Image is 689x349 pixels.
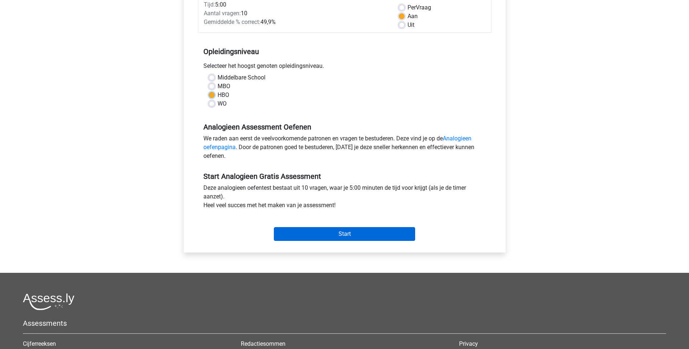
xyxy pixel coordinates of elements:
span: Tijd: [204,1,215,8]
label: Middelbare School [218,73,266,82]
label: Uit [408,21,414,29]
h5: Start Analogieen Gratis Assessment [203,172,486,181]
div: 5:00 [198,0,393,9]
span: Gemiddelde % correct: [204,19,260,25]
label: Vraag [408,3,431,12]
input: Start [274,227,415,241]
div: 49,9% [198,18,393,26]
a: Privacy [459,340,478,347]
div: Selecteer het hoogst genoten opleidingsniveau. [198,62,491,73]
div: Deze analogieen oefentest bestaat uit 10 vragen, waar je 5:00 minuten de tijd voor krijgt (als je... [198,184,491,213]
img: Assessly logo [23,293,74,310]
label: Aan [408,12,418,21]
a: Redactiesommen [241,340,285,347]
label: WO [218,99,227,108]
label: HBO [218,91,229,99]
h5: Analogieen Assessment Oefenen [203,123,486,131]
div: We raden aan eerst de veelvoorkomende patronen en vragen te bestuderen. Deze vind je op de . Door... [198,134,491,163]
h5: Opleidingsniveau [203,44,486,59]
span: Aantal vragen: [204,10,241,17]
div: 10 [198,9,393,18]
label: MBO [218,82,230,91]
h5: Assessments [23,319,666,328]
span: Per [408,4,416,11]
a: Cijferreeksen [23,340,56,347]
